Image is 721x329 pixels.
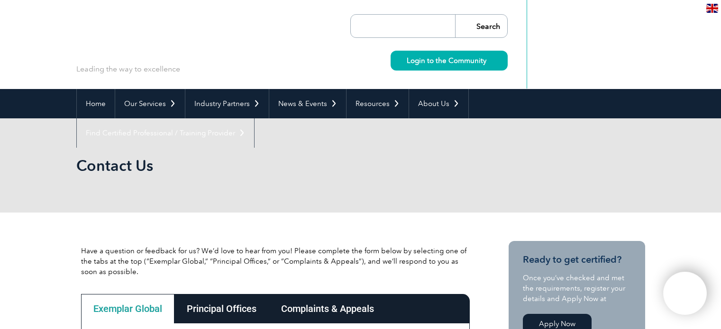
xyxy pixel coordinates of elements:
[76,156,440,175] h1: Contact Us
[185,89,269,118] a: Industry Partners
[673,282,697,305] img: svg+xml;nitro-empty-id=MTE3MToxMTY=-1;base64,PHN2ZyB2aWV3Qm94PSIwIDAgNDAwIDQwMCIgd2lkdGg9IjQwMCIg...
[174,294,269,323] div: Principal Offices
[347,89,409,118] a: Resources
[115,89,185,118] a: Our Services
[523,254,631,266] h3: Ready to get certified?
[486,58,492,63] img: svg+xml;nitro-empty-id=MzU3OjIyMw==-1;base64,PHN2ZyB2aWV3Qm94PSIwIDAgMTEgMTEiIHdpZHRoPSIxMSIgaGVp...
[269,89,346,118] a: News & Events
[706,4,718,13] img: en
[77,118,254,148] a: Find Certified Professional / Training Provider
[76,64,180,74] p: Leading the way to excellence
[81,294,174,323] div: Exemplar Global
[409,89,468,118] a: About Us
[77,89,115,118] a: Home
[523,273,631,304] p: Once you’ve checked and met the requirements, register your details and Apply Now at
[81,246,470,277] p: Have a question or feedback for us? We’d love to hear from you! Please complete the form below by...
[391,51,508,71] a: Login to the Community
[455,15,507,37] input: Search
[269,294,386,323] div: Complaints & Appeals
